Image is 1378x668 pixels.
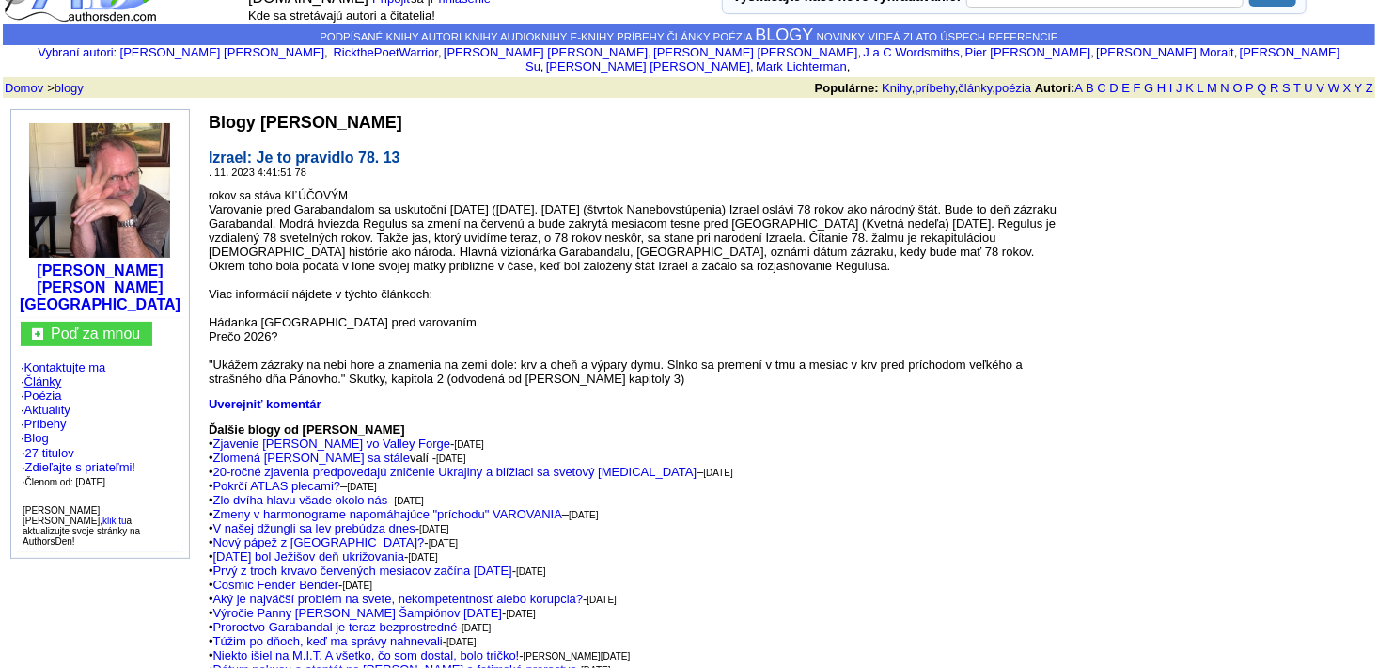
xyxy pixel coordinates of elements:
[1075,81,1083,95] a: A
[546,59,754,73] a: [PERSON_NAME] [PERSON_NAME],
[209,465,733,479] font: • –
[25,460,135,474] a: Zdieľajte s priateľmi!
[25,446,74,460] a: 27 titulov
[408,552,437,563] font: [DATE]
[23,505,140,547] font: [PERSON_NAME] [PERSON_NAME], a aktualizujte svoje stránky na AuthorsDen!
[1258,81,1267,95] a: Q
[500,31,567,42] a: AUDIOKNIHY
[209,578,372,592] font: • -
[24,374,62,389] a: Články
[1355,81,1362,95] a: Y
[617,31,664,42] a: PRÍBEHY
[916,81,955,95] a: príbehy
[213,521,415,535] a: V našej džungli sa lev prebúdza dnes
[209,189,348,202] span: rokov sa stáva KĽÚČOVÝM
[524,651,631,661] font: [PERSON_NAME][DATE]
[24,403,70,417] a: Aktuality
[864,45,960,59] a: J a C Wordsmiths
[209,113,402,132] b: Blogy [PERSON_NAME]
[959,81,993,95] a: články
[1035,81,1075,95] b: Autori:
[209,592,617,606] font: • -
[1144,81,1153,95] a: G
[248,8,435,23] font: Kde sa stretávajú autori a čitatelia!
[436,453,465,464] font: [DATE]
[429,538,458,549] font: [DATE]
[209,620,492,634] font: • -
[703,468,732,478] font: [DATE]
[516,566,545,577] font: [DATE]
[569,510,598,520] font: [DATE]
[817,31,900,42] a: NOVINKY VIDEÁ
[209,422,405,437] font: Ďalšie blogy od [PERSON_NAME]
[421,31,462,42] a: AUTORI
[209,493,424,507] font: • –
[1328,81,1352,95] a: W X
[209,150,400,166] span: Izrael: Je to pravidlo 78. 13
[963,48,965,58] font: i
[20,262,180,312] a: [PERSON_NAME] [PERSON_NAME][GEOGRAPHIC_DATA]
[213,437,451,451] a: Zjavenie [PERSON_NAME] vo Valley Forge
[1293,81,1301,95] a: T
[209,648,631,662] font: • -
[24,389,62,403] a: Poézia
[1096,45,1234,59] a: [PERSON_NAME] Morait
[1157,81,1166,95] a: H
[21,360,105,445] font: · · · · ·
[419,524,448,534] font: [DATE]
[102,516,127,526] a: klik tu
[815,81,1373,95] font: , , ,
[24,360,106,374] a: Kontaktujte ma
[903,31,937,42] a: ZLATO
[209,437,484,451] font: • -
[209,451,466,465] font: • valí -
[544,62,546,72] font: i
[995,81,1031,95] a: poézia
[22,446,135,488] font: ·
[571,31,614,42] a: E-KNIHY
[465,31,498,42] a: KNIHY
[1169,81,1173,95] a: I
[462,623,491,633] font: [DATE]
[25,477,105,487] font: Členom od: [DATE]
[1134,81,1141,95] a: F
[455,439,484,450] font: [DATE]
[940,31,985,42] a: ÚSPECH
[394,496,423,506] font: [DATE]
[1122,81,1131,95] a: E
[24,417,67,431] a: Príbehy
[51,326,140,342] a: Poď za mnou
[713,31,753,42] a: POÉZIA
[120,45,1340,73] font: , , , , , , , , ,
[55,81,84,95] a: blogy
[756,59,847,73] a: Mark Lichterman
[209,397,321,411] a: Uverejniť komentár
[1238,48,1240,58] font: i
[444,45,648,59] a: [PERSON_NAME] [PERSON_NAME]
[209,634,477,648] font: • -
[5,81,43,95] a: Domov
[667,31,711,42] a: ČLÁNKY
[213,507,562,521] a: Zmeny v harmonograme napomáhajúce "príchodu" VAROVANIA
[1110,81,1119,95] a: D
[320,31,418,42] a: PODPÍSANÉ KNIHY
[851,62,853,72] font: i
[120,45,324,59] a: [PERSON_NAME] [PERSON_NAME]
[213,493,388,507] a: Zlo dvíha hlavu všade okolo nás
[213,564,512,578] a: Prvý z troch krvavo červených mesiacov začína [DATE]
[1366,81,1373,95] a: Z
[209,479,377,493] font: • –
[209,606,536,620] font: • -
[213,648,520,662] a: Niekto išiel na M.I.T. A všetko, čo som dostal, bolo tričko!
[1282,81,1291,95] a: S
[1221,81,1229,95] a: N
[1186,81,1195,95] a: K
[442,48,444,58] font: i
[213,535,425,549] a: Nový pápež z [GEOGRAPHIC_DATA]?
[209,564,546,578] font: • -
[756,25,814,44] a: BLOGY
[861,48,863,58] font: i
[213,479,341,493] a: Pokrčí ATLAS plecami?
[815,81,879,95] b: Populárne:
